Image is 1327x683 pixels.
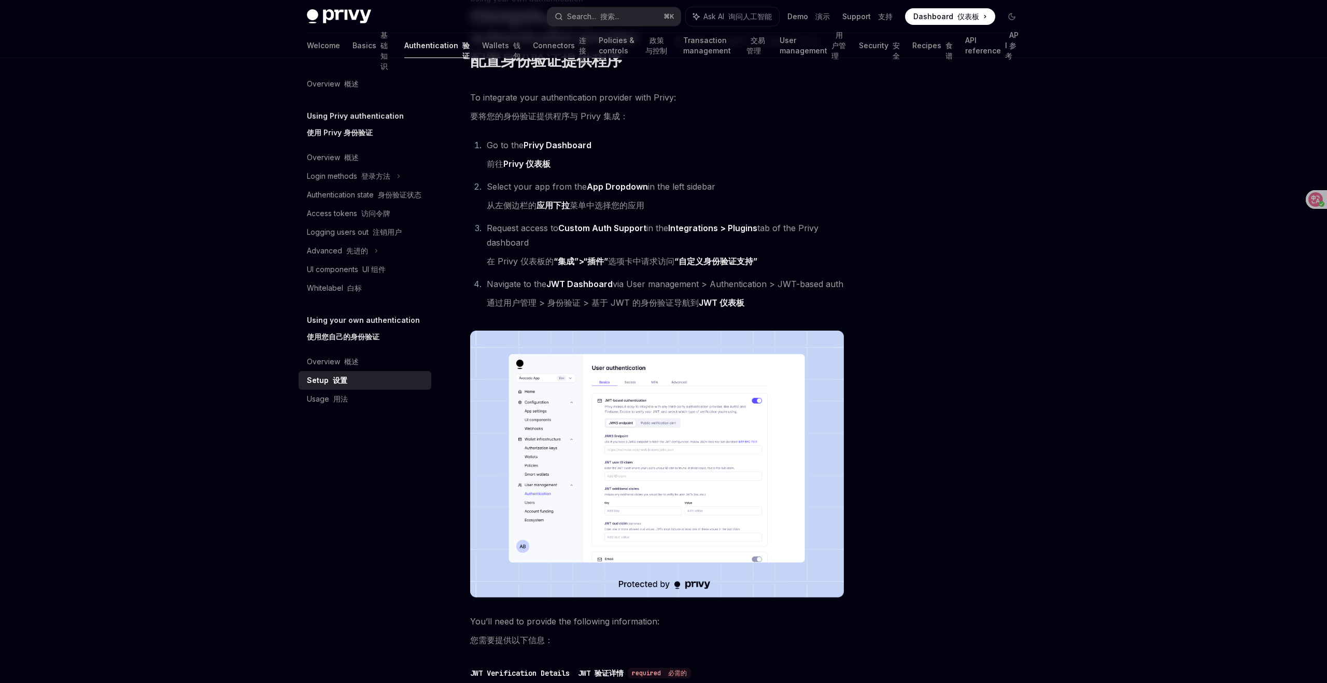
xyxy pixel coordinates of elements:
[307,282,362,294] div: Whitelabel
[352,33,392,58] a: Basics 基础知识
[905,8,995,25] a: Dashboard 仪表板
[484,277,844,314] li: Navigate to the via User management > Authentication > JWT-based auth
[668,223,757,234] a: Integrations > Plugins
[307,128,373,137] font: 使用 Privy 身份验证
[307,314,420,347] h5: Using your own authentication
[668,669,687,677] font: 必需的
[347,283,362,292] font: 白标
[487,297,744,308] font: 通过用户管理 > 身份验证 > 基于 JWT 的身份验证导航到
[787,11,830,22] a: Demo 演示
[470,331,844,597] img: JWT-based auth
[893,41,900,60] font: 安全
[299,390,431,408] a: Usage 用法
[484,221,844,273] li: Request access to in the tab of the Privy dashboard
[579,36,586,65] font: 连接器
[346,246,368,255] font: 先进的
[470,614,844,651] span: You’ll need to provide the following information:
[307,189,421,201] div: Authentication state
[333,376,347,385] font: 设置
[378,190,421,199] font: 身份验证状态
[470,668,624,678] div: JWT Verification Details
[567,10,619,23] div: Search...
[1004,8,1020,25] button: Toggle dark mode
[307,355,359,368] div: Overview
[462,41,470,60] font: 验证
[307,393,348,405] div: Usage
[307,207,390,220] div: Access tokens
[344,357,359,366] font: 概述
[513,41,520,60] font: 钱包
[578,668,624,678] font: JWT 验证详情
[703,11,772,22] span: Ask AI
[299,260,431,279] a: UI components UI 组件
[503,159,550,169] a: Privy 仪表板
[299,371,431,390] a: Setup 设置
[470,90,844,127] span: To integrate your authentication provider with Privy:
[470,111,628,121] font: 要将您的身份验证提供程序与 Privy 集成：
[674,256,757,266] strong: “自定义身份验证支持”
[373,227,402,236] font: 注销用户
[361,172,390,180] font: 登录方法
[344,79,359,88] font: 概述
[524,140,591,150] strong: Privy Dashboard
[307,78,359,90] div: Overview
[537,200,570,210] strong: 应用下拉
[686,7,779,26] button: Ask AI 询问人工智能
[470,635,553,645] font: 您需要提供以下信息：
[524,140,591,151] a: Privy Dashboard
[307,9,371,24] img: dark logo
[547,7,681,26] button: Search... 搜索...⌘K
[299,186,431,204] a: Authentication state 身份验证状态
[957,12,979,21] font: 仪表板
[965,33,1020,58] a: API reference API 参考
[299,352,431,371] a: Overview 概述
[487,256,757,267] font: 在 Privy 仪表板的 选项卡中请求访问
[299,75,431,93] a: Overview 概述
[307,170,390,182] div: Login methods
[945,41,953,60] font: 食谱
[333,394,348,403] font: 用法
[728,12,772,21] font: 询问人工智能
[380,31,388,70] font: 基础知识
[878,12,893,21] font: 支持
[663,12,674,21] span: ⌘ K
[404,33,470,58] a: Authentication 验证
[307,110,404,143] h5: Using Privy authentication
[470,51,622,69] font: 配置身份验证提供程序
[699,297,744,308] a: JWT 仪表板
[307,374,347,387] div: Setup
[645,36,667,55] font: 政策与控制
[299,223,431,241] a: Logging users out 注销用户
[554,256,608,267] a: “集成”>“插件”
[487,159,550,169] font: 前往
[780,33,846,58] a: User management 用户管理
[307,33,340,58] a: Welcome
[859,33,900,58] a: Security 安全
[307,226,402,238] div: Logging users out
[683,33,767,58] a: Transaction management 交易管理
[344,153,359,162] font: 概述
[299,279,431,297] a: Whitelabel 白标
[628,668,691,678] div: required
[746,36,765,55] font: 交易管理
[484,138,844,175] li: Go to the
[587,181,648,192] strong: App Dropdown
[815,12,830,21] font: 演示
[361,209,390,218] font: 访问令牌
[599,33,671,58] a: Policies & controls 政策与控制
[912,33,953,58] a: Recipes 食谱
[307,332,379,341] font: 使用您自己的身份验证
[533,33,586,58] a: Connectors 连接器
[307,245,368,257] div: Advanced
[831,31,846,60] font: 用户管理
[913,11,979,22] span: Dashboard
[546,279,613,290] a: JWT Dashboard
[1005,31,1019,60] font: API 参考
[600,12,619,21] font: 搜索...
[307,263,386,276] div: UI components
[842,11,893,22] a: Support 支持
[484,179,844,217] li: Select your app from the in the left sidebar
[487,200,644,210] font: 从左侧边栏的 菜单中选择您的应用
[558,223,646,233] strong: Custom Auth Support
